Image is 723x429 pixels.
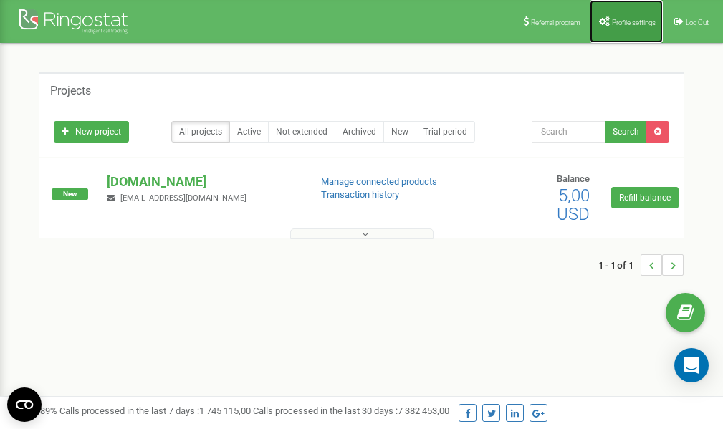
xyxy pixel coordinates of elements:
[612,19,656,26] span: Profile settings
[532,121,605,143] input: Search
[199,405,251,416] u: 1 745 115,00
[50,85,91,97] h5: Projects
[398,405,449,416] u: 7 382 453,00
[598,240,684,290] nav: ...
[335,121,384,143] a: Archived
[674,348,709,382] div: Open Intercom Messenger
[531,19,580,26] span: Referral program
[268,121,335,143] a: Not extended
[611,187,679,208] a: Refill balance
[54,121,129,143] a: New project
[7,387,42,422] button: Open CMP widget
[605,121,647,143] button: Search
[171,121,230,143] a: All projects
[383,121,416,143] a: New
[321,176,437,187] a: Manage connected products
[598,254,641,276] span: 1 - 1 of 1
[107,173,297,191] p: [DOMAIN_NAME]
[59,405,251,416] span: Calls processed in the last 7 days :
[52,188,88,200] span: New
[416,121,475,143] a: Trial period
[321,189,399,200] a: Transaction history
[229,121,269,143] a: Active
[686,19,709,26] span: Log Out
[557,185,590,224] span: 5,00 USD
[120,193,246,203] span: [EMAIL_ADDRESS][DOMAIN_NAME]
[253,405,449,416] span: Calls processed in the last 30 days :
[557,173,590,184] span: Balance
